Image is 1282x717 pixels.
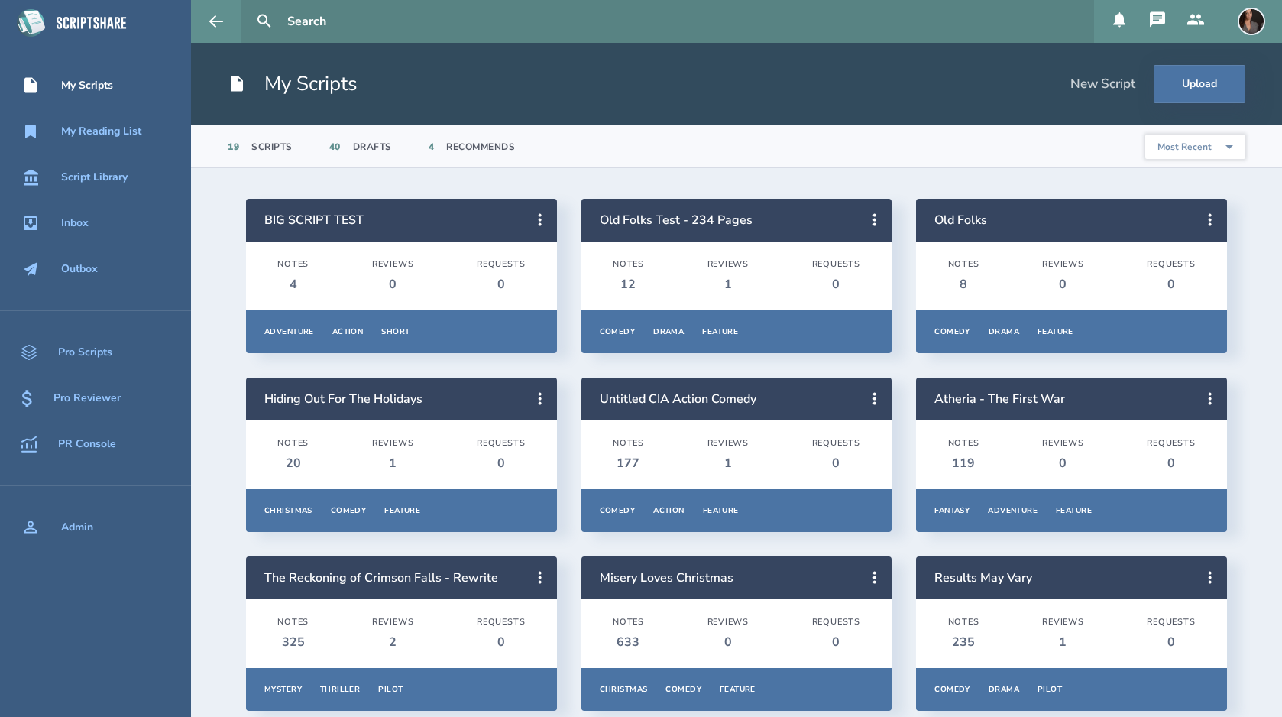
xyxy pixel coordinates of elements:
div: 0 [1147,455,1195,472]
a: Atheria - The First War [934,391,1065,407]
div: 0 [477,276,525,293]
div: 12 [613,276,644,293]
div: 0 [372,276,414,293]
div: Drama [989,684,1019,695]
div: Thriller [320,684,360,695]
div: 8 [948,276,979,293]
div: Pilot [1038,684,1062,695]
div: 4 [277,276,309,293]
div: Feature [702,326,738,337]
img: user_1604966854-crop.jpg [1238,8,1265,35]
div: My Scripts [61,79,113,92]
div: 235 [948,634,979,650]
a: Old Folks Test - 234 Pages [600,212,753,229]
div: Fantasy [934,505,970,516]
div: Comedy [600,505,636,516]
div: Notes [277,438,309,449]
div: 2 [372,634,414,650]
div: Reviews [1042,438,1084,449]
div: Outbox [61,263,98,275]
div: Reviews [707,259,749,270]
div: 20 [277,455,309,472]
div: Requests [812,438,860,449]
div: PR Console [58,438,116,450]
div: 1 [707,276,749,293]
div: Script Library [61,171,128,183]
h1: My Scripts [228,70,358,98]
div: Action [653,505,685,516]
div: Requests [477,617,525,628]
div: Notes [277,259,309,270]
div: New Script [1070,76,1135,92]
div: 19 [228,141,239,153]
div: 0 [477,634,525,650]
a: Untitled CIA Action Comedy [600,391,756,407]
div: 0 [1042,455,1084,472]
div: Pro Reviewer [53,392,121,404]
div: Notes [277,617,309,628]
div: 4 [429,141,435,153]
div: 119 [948,455,979,472]
div: 0 [707,634,749,650]
div: Requests [477,438,525,449]
div: My Reading List [61,125,141,138]
div: 0 [812,455,860,472]
div: 0 [1042,276,1084,293]
div: 325 [277,634,309,650]
div: 1 [1042,634,1084,650]
div: 0 [1147,276,1195,293]
div: Pilot [378,684,403,695]
div: Comedy [600,326,636,337]
div: Mystery [264,684,302,695]
div: Requests [812,259,860,270]
a: Hiding Out For The Holidays [264,391,422,407]
div: Christmas [600,684,648,695]
div: 1 [707,455,749,472]
div: Reviews [707,438,749,449]
a: Old Folks [934,212,987,229]
div: Scripts [251,141,293,153]
div: Action [332,326,364,337]
div: Notes [613,617,644,628]
div: 177 [613,455,644,472]
div: Comedy [934,684,970,695]
div: Notes [613,438,644,449]
div: Adventure [988,505,1038,516]
div: Feature [720,684,756,695]
div: 1 [372,455,414,472]
div: Comedy [665,684,701,695]
div: Requests [812,617,860,628]
div: 633 [613,634,644,650]
div: Christmas [264,505,312,516]
div: 0 [812,276,860,293]
a: The Reckoning of Crimson Falls - Rewrite [264,569,498,586]
div: Comedy [331,505,367,516]
a: Results May Vary [934,569,1032,586]
div: Feature [703,505,739,516]
div: Feature [1056,505,1092,516]
div: Reviews [372,617,414,628]
div: Comedy [934,326,970,337]
div: 0 [1147,634,1195,650]
div: Notes [613,259,644,270]
div: Feature [1038,326,1073,337]
div: Drafts [353,141,392,153]
a: Misery Loves Christmas [600,569,733,586]
div: Drama [653,326,684,337]
div: Inbox [61,217,89,229]
div: 0 [477,455,525,472]
div: Admin [61,521,93,534]
div: Feature [384,505,420,516]
div: Requests [477,259,525,270]
div: Pro Scripts [58,346,112,358]
div: 0 [812,634,860,650]
div: Short [381,326,410,337]
div: Reviews [1042,259,1084,270]
div: Requests [1147,438,1195,449]
div: Reviews [372,438,414,449]
div: Recommends [446,141,515,153]
div: Requests [1147,617,1195,628]
div: Reviews [707,617,749,628]
div: Adventure [264,326,314,337]
div: Reviews [372,259,414,270]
